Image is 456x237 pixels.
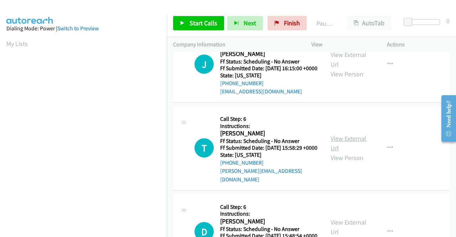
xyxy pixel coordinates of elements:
[331,218,366,236] a: View External Url
[284,19,300,27] span: Finish
[311,40,374,49] p: View
[195,55,214,74] div: The call is yet to be attempted
[6,24,160,33] div: Dialing Mode: Power |
[220,115,318,123] h5: Call Step: 6
[220,226,317,233] h5: Ff Status: Scheduling - No Answer
[220,88,302,95] a: [EMAIL_ADDRESS][DOMAIN_NAME]
[347,16,391,30] button: AutoTab
[220,50,315,58] h2: [PERSON_NAME]
[173,40,299,49] p: Company Information
[331,154,363,162] a: View Person
[220,144,318,151] h5: Ff Submitted Date: [DATE] 15:58:29 +0000
[220,65,317,72] h5: Ff Submitted Date: [DATE] 16:15:00 +0000
[220,58,317,65] h5: Ff Status: Scheduling - No Answer
[220,159,264,166] a: [PHONE_NUMBER]
[268,16,307,30] a: Finish
[190,19,217,27] span: Start Calls
[6,40,28,48] a: My Lists
[220,138,318,145] h5: Ff Status: Scheduling - No Answer
[220,72,317,79] h5: State: [US_STATE]
[446,16,450,26] div: 0
[220,151,318,159] h5: State: [US_STATE]
[220,123,318,130] h5: Instructions:
[195,138,214,158] h1: T
[220,129,315,138] h2: [PERSON_NAME]
[195,55,214,74] h1: J
[331,134,366,152] a: View External Url
[244,19,256,27] span: Next
[220,217,315,226] h2: [PERSON_NAME]
[331,70,363,78] a: View Person
[195,138,214,158] div: The call is yet to be attempted
[316,19,334,28] p: Paused
[436,90,456,147] iframe: Resource Center
[407,19,440,25] div: Delay between calls (in seconds)
[220,80,264,87] a: [PHONE_NUMBER]
[220,203,317,211] h5: Call Step: 6
[331,51,366,68] a: View External Url
[387,40,450,49] p: Actions
[227,16,263,30] button: Next
[220,168,302,183] a: [PERSON_NAME][EMAIL_ADDRESS][DOMAIN_NAME]
[220,210,317,217] h5: Instructions:
[173,16,224,30] a: Start Calls
[57,25,99,32] a: Switch to Preview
